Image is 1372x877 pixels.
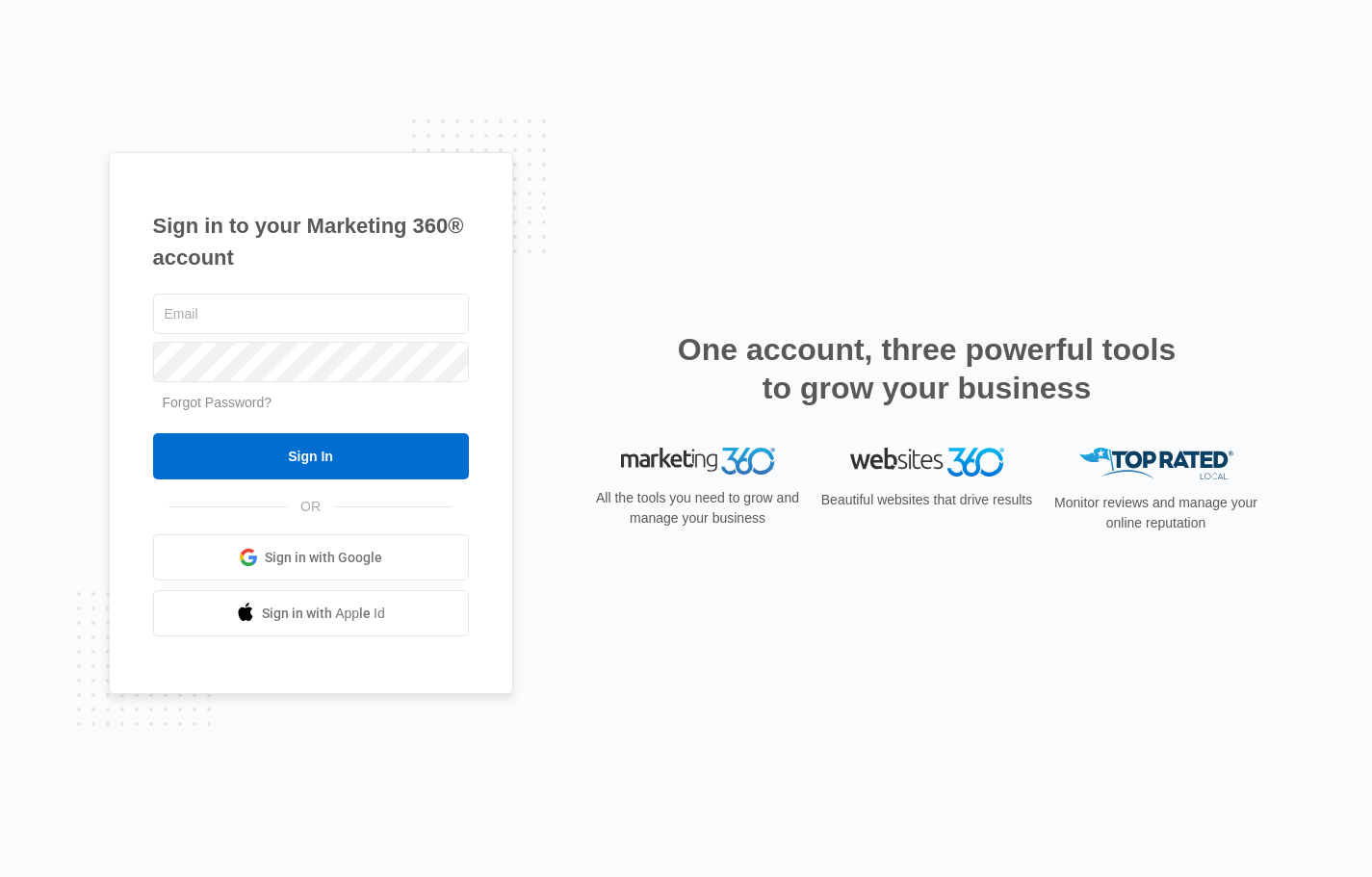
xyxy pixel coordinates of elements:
input: Sign In [153,433,469,479]
a: Sign in with Google [153,534,469,580]
img: Marketing 360 [621,448,775,475]
span: OR [287,497,334,517]
p: All the tools you need to grow and manage your business [590,488,806,529]
h1: Sign in to your Marketing 360® account [153,210,469,273]
span: Sign in with Apple Id [262,604,385,624]
h2: One account, three powerful tools to grow your business [672,330,1182,407]
a: Sign in with Apple Id [153,590,469,636]
p: Monitor reviews and manage your online reputation [1048,493,1264,533]
input: Email [153,294,469,334]
img: Top Rated Local [1079,448,1233,479]
p: Beautiful websites that drive results [819,490,1035,510]
span: Sign in with Google [265,548,382,568]
img: Websites 360 [850,448,1004,476]
a: Forgot Password? [163,395,272,410]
